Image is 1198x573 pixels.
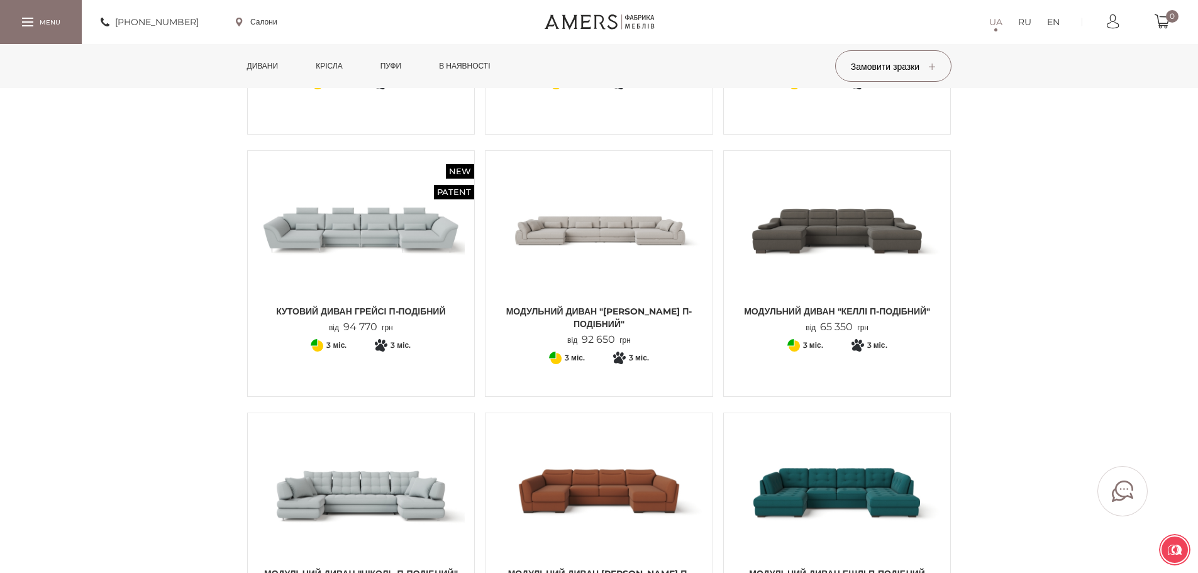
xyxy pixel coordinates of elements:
a: Пуфи [371,44,411,88]
a: [PHONE_NUMBER] [101,14,199,30]
a: New Patent Кутовий диван ГРЕЙСІ П-подібний Кутовий диван ГРЕЙСІ П-подібний Кутовий диван ГРЕЙСІ П... [257,160,465,333]
span: 94 770 [339,321,382,333]
a: RU [1018,14,1031,30]
span: Замовити зразки [851,61,935,72]
span: 3 міс. [803,338,823,353]
a: Дивани [238,44,288,88]
span: 3 міс. [867,338,887,353]
span: Кутовий диван ГРЕЙСІ П-подібний [257,305,465,318]
a: Салони [236,16,277,28]
a: Крісла [306,44,352,88]
span: 3 міс. [565,350,585,365]
span: 92 650 [577,333,619,345]
a: Модульний диван Модульний диван Модульний диван "Келлі П-подібний" від65 350грн [733,160,941,333]
p: від грн [806,321,868,333]
button: Замовити зразки [835,50,951,82]
span: New [446,164,474,179]
a: EN [1047,14,1060,30]
span: 3 міс. [391,338,411,353]
span: Patent [434,185,474,199]
span: 3 міс. [326,338,347,353]
a: UA [989,14,1002,30]
span: 65 350 [816,321,857,333]
p: від грн [329,321,393,333]
span: 3 міс. [629,350,649,365]
span: Модульний диван "Келлі П-подібний" [733,305,941,318]
p: від грн [567,334,631,346]
a: в наявності [430,44,499,88]
span: Модульний диван "[PERSON_NAME] П-подібний" [495,305,703,330]
a: Модульний диван Модульний диван Модульний диван "[PERSON_NAME] П-подібний" від92 650грн [495,160,703,346]
span: 0 [1166,10,1179,23]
